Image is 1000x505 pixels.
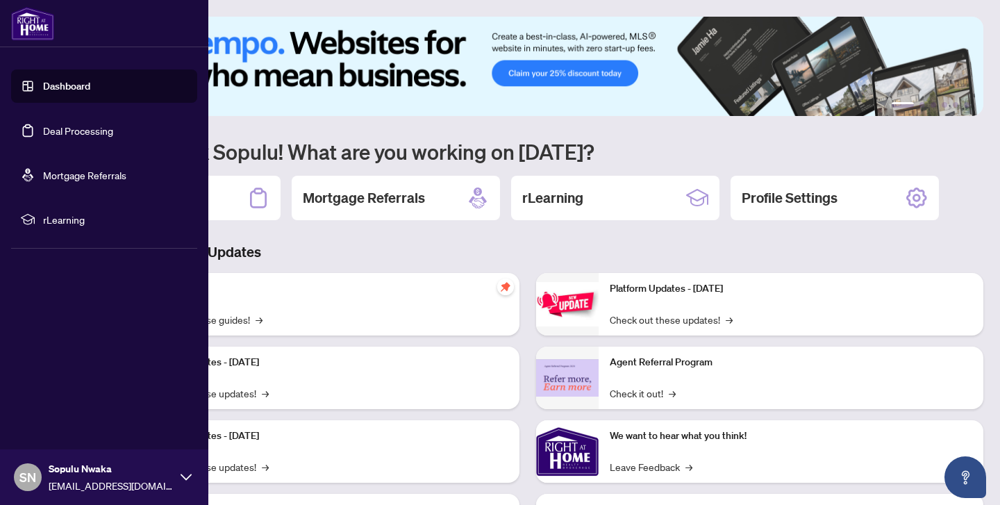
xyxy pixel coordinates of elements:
[497,279,514,295] span: pushpin
[742,188,837,208] h2: Profile Settings
[11,7,54,40] img: logo
[536,420,599,483] img: We want to hear what you think!
[19,467,36,487] span: SN
[146,281,508,297] p: Self-Help
[49,478,174,493] span: [EMAIL_ADDRESS][DOMAIN_NAME]
[303,188,425,208] h2: Mortgage Referrals
[919,102,925,108] button: 2
[944,456,986,498] button: Open asap
[146,429,508,444] p: Platform Updates - [DATE]
[43,124,113,137] a: Deal Processing
[942,102,947,108] button: 4
[610,459,692,474] a: Leave Feedback→
[931,102,936,108] button: 3
[610,386,676,401] a: Check it out!→
[262,459,269,474] span: →
[146,355,508,370] p: Platform Updates - [DATE]
[536,282,599,326] img: Platform Updates - June 23, 2025
[610,312,733,327] a: Check out these updates!→
[685,459,692,474] span: →
[726,312,733,327] span: →
[610,281,972,297] p: Platform Updates - [DATE]
[49,461,174,477] span: Sopulu Nwaka
[72,242,983,262] h3: Brokerage & Industry Updates
[72,17,983,116] img: Slide 0
[964,102,969,108] button: 6
[72,138,983,165] h1: Welcome back Sopulu! What are you working on [DATE]?
[43,80,90,92] a: Dashboard
[43,169,126,181] a: Mortgage Referrals
[610,355,972,370] p: Agent Referral Program
[610,429,972,444] p: We want to hear what you think!
[892,102,914,108] button: 1
[43,212,187,227] span: rLearning
[669,386,676,401] span: →
[536,359,599,397] img: Agent Referral Program
[262,386,269,401] span: →
[256,312,262,327] span: →
[953,102,958,108] button: 5
[522,188,583,208] h2: rLearning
